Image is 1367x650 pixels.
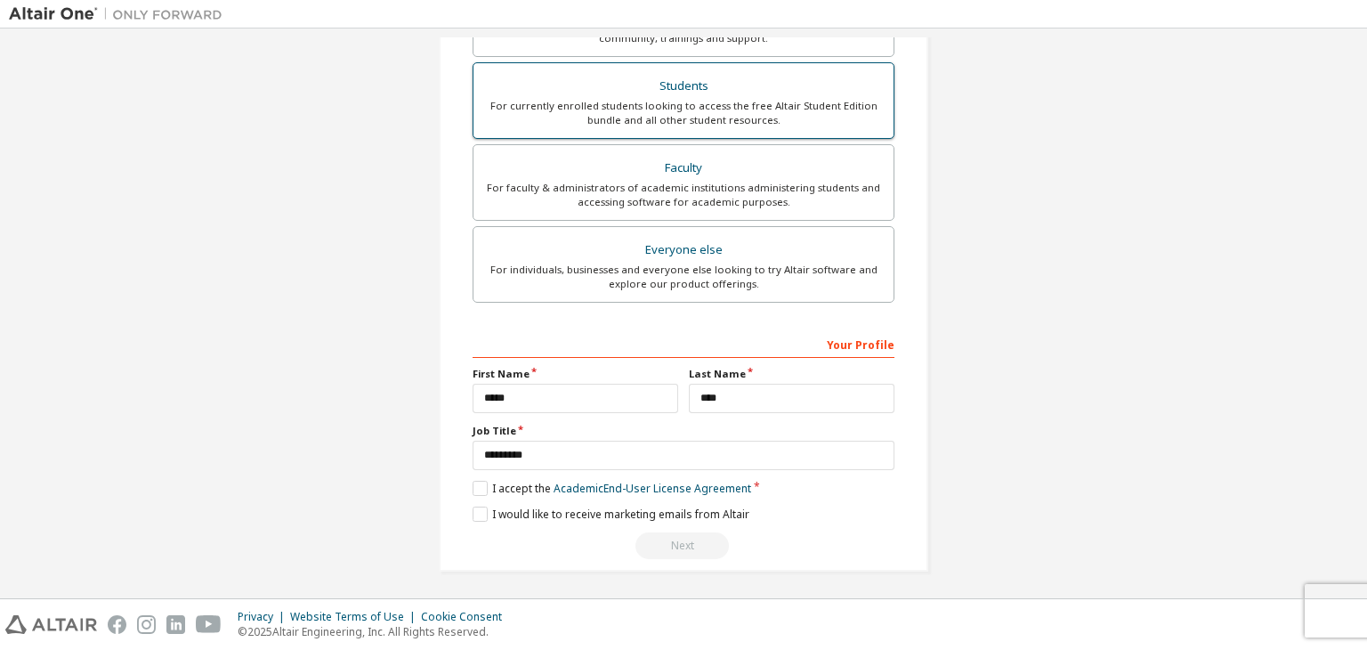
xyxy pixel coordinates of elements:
[484,181,883,209] div: For faculty & administrators of academic institutions administering students and accessing softwa...
[484,74,883,99] div: Students
[473,532,894,559] div: Provide a valid email to continue
[484,99,883,127] div: For currently enrolled students looking to access the free Altair Student Edition bundle and all ...
[473,367,678,381] label: First Name
[9,5,231,23] img: Altair One
[137,615,156,634] img: instagram.svg
[473,329,894,358] div: Your Profile
[473,424,894,438] label: Job Title
[484,156,883,181] div: Faculty
[473,507,749,522] label: I would like to receive marketing emails from Altair
[108,615,126,634] img: facebook.svg
[5,615,97,634] img: altair_logo.svg
[166,615,185,634] img: linkedin.svg
[421,610,513,624] div: Cookie Consent
[290,610,421,624] div: Website Terms of Use
[238,624,513,639] p: © 2025 Altair Engineering, Inc. All Rights Reserved.
[484,238,883,263] div: Everyone else
[196,615,222,634] img: youtube.svg
[473,481,751,496] label: I accept the
[689,367,894,381] label: Last Name
[554,481,751,496] a: Academic End-User License Agreement
[238,610,290,624] div: Privacy
[484,263,883,291] div: For individuals, businesses and everyone else looking to try Altair software and explore our prod...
